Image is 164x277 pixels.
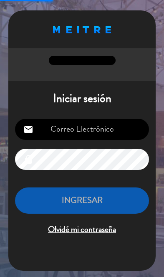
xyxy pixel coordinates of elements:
h1: Iniciar sesión [8,92,156,106]
span: Olvidé mi contraseña [15,223,149,237]
input: Correo Electrónico [15,119,149,140]
img: MEITRE [53,26,111,33]
i: email [23,125,33,135]
button: INGRESAR [15,187,149,214]
i: lock [23,155,33,165]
